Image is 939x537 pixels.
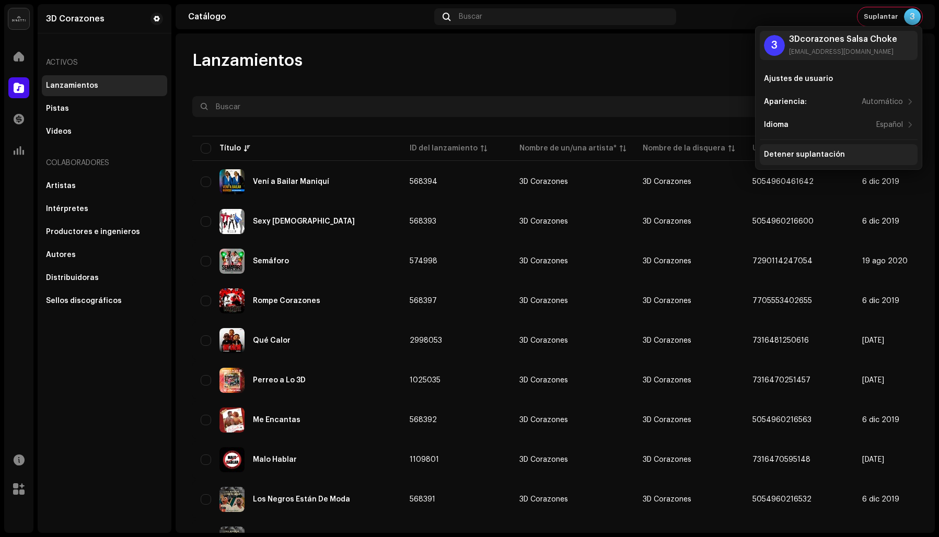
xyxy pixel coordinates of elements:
div: 3 [764,35,785,56]
div: Catálogo [188,13,430,21]
div: Español [876,121,903,129]
span: 6 dic 2019 [862,218,899,225]
div: 3D Corazones [519,337,568,344]
span: 7290114247054 [752,258,813,265]
span: 3D Corazones [643,178,691,185]
div: Distribuidoras [46,274,99,282]
div: Semáforo [253,258,289,265]
span: 568391 [410,496,435,503]
re-m-nav-item: Artistas [42,176,167,196]
re-m-nav-item: Apariencia: [760,91,918,112]
re-m-nav-item: Lanzamientos [42,75,167,96]
span: 3D Corazones [519,456,626,463]
div: Ajustes de usuario [764,75,833,83]
div: Nombre de la disquera [643,143,725,154]
span: 3D Corazones [643,496,691,503]
span: 3D Corazones [643,218,691,225]
div: Título [219,143,241,154]
re-m-nav-item: Idioma [760,114,918,135]
div: ID del lanzamiento [410,143,478,154]
div: Sexy Lady [253,218,355,225]
span: 3D Corazones [519,297,626,305]
span: 7316470595148 [752,456,810,463]
span: 574998 [410,258,437,265]
div: Sellos discográficos [46,297,122,305]
span: 3D Corazones [519,416,626,424]
span: Buscar [459,13,482,21]
img: db46b057-2d2d-4e68-95f8-f6be95c7b4f5 [219,288,245,313]
span: 4 sept 2025 [862,337,884,344]
re-m-nav-item: Autores [42,244,167,265]
div: 3D Corazones [519,496,568,503]
span: 568397 [410,297,437,305]
span: 568392 [410,416,437,424]
re-a-nav-header: Colaboradores [42,150,167,176]
img: 57b8acb5-7852-4b44-b520-975fc28a4932 [219,447,245,472]
span: 568394 [410,178,437,185]
re-m-nav-item: Productores e ingenieros [42,221,167,242]
span: 3D Corazones [519,218,626,225]
span: 7316470251457 [752,377,810,384]
span: 3D Corazones [519,337,626,344]
re-m-nav-item: Sellos discográficos [42,290,167,311]
div: Productores e ingenieros [46,228,140,236]
img: 3465e2f0-1864-4bd3-94a6-6ae0f7558845 [219,328,245,353]
div: Autores [46,251,76,259]
div: 3D Corazones [519,218,568,225]
span: 1025035 [410,377,440,384]
div: 3D Corazones [519,258,568,265]
div: Lanzamientos [46,81,98,90]
span: 3D Corazones [643,377,691,384]
div: 3D Corazones [519,297,568,305]
span: 3D Corazones [519,178,626,185]
span: 5054960216563 [752,416,812,424]
div: Me Encantas [253,416,300,424]
span: 3D Corazones [643,297,691,305]
img: 05ed091b-1ac3-49e9-bd6e-ce0eae136768 [219,407,245,433]
div: Perreo a Lo 3D [253,377,306,384]
re-a-nav-header: Activos [42,50,167,75]
span: 6 dic 2019 [862,297,899,305]
span: 3D Corazones [519,377,626,384]
div: Malo Hablar [253,456,297,463]
div: Detener suplantación [764,150,845,159]
div: Qué Calor [253,337,291,344]
span: 6 dic 2019 [862,416,899,424]
re-m-nav-item: Intérpretes [42,199,167,219]
span: 3 nov 2021 [862,377,884,384]
span: 5054960216600 [752,218,814,225]
div: Videos [46,127,72,136]
span: 3D Corazones [643,416,691,424]
span: 6 dic 2019 [862,178,899,185]
div: Los Negros Están De Moda [253,496,350,503]
span: 3D Corazones [519,496,626,503]
img: 578ec666-69ca-42f6-93f8-f0715321ad30 [219,368,245,393]
span: 3D Corazones [643,337,691,344]
span: 568393 [410,218,436,225]
div: 3D Corazones [519,416,568,424]
span: 5054960461642 [752,178,814,185]
div: Apariencia: [764,98,807,106]
span: 1109801 [410,456,439,463]
span: 16 may 2022 [862,456,884,463]
img: c99eafa6-8c32-46bd-87d8-0d1fdbab44b0 [219,209,245,234]
div: 3D Corazones [519,178,568,185]
div: Intérpretes [46,205,88,213]
div: 3D Corazones [519,377,568,384]
span: Lanzamientos [192,50,303,71]
span: 3D Corazones [643,456,691,463]
re-m-nav-item: Ajustes de usuario [760,68,918,89]
div: Automático [862,98,903,106]
input: Buscar [192,96,809,117]
span: 6 dic 2019 [862,496,899,503]
span: Suplantar [864,13,898,21]
div: 3 [904,8,921,25]
div: Rompe Corazones [253,297,320,305]
div: 3D Corazones [519,456,568,463]
div: 3Dcorazones Salsa Choke [789,35,897,43]
div: Nombre de un/una artista* [519,143,617,154]
div: Pistas [46,104,69,113]
img: 30eb9150-74e8-4b1a-9399-27fe1d999f43 [219,487,245,512]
